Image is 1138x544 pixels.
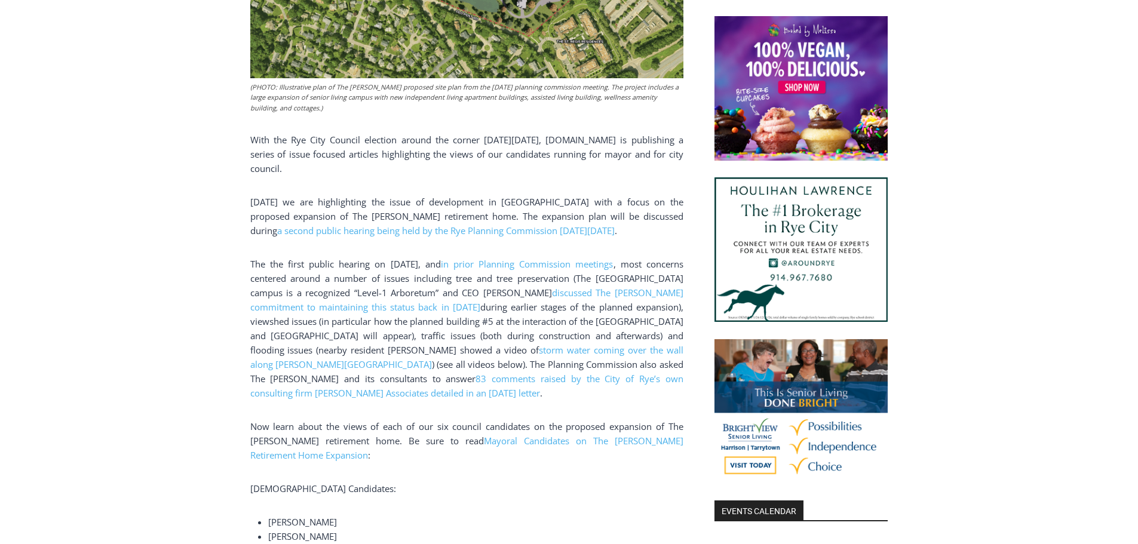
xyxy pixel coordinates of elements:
span: . [540,387,542,399]
img: Houlihan Lawrence The #1 Brokerage in Rye City [714,177,888,322]
span: With the Rye City Council election around the corner [DATE][DATE], [DOMAIN_NAME] is publishing a ... [250,134,683,174]
span: , most concerns centered around a number of issues including tree and tree preservation (The [GEO... [250,258,683,299]
a: 83 comments raised by the City of Rye’s own consulting firm [PERSON_NAME] Associates detailed in ... [250,373,683,399]
img: Brightview Senior Living [714,339,888,484]
h2: Events Calendar [714,500,803,521]
span: . [615,225,617,236]
span: during earlier stages of the planned expansion), viewshed issues (in particular how the planned b... [250,301,683,385]
a: storm water coming over the wall along [PERSON_NAME][GEOGRAPHIC_DATA] [250,344,683,370]
span: [PERSON_NAME] [268,516,337,528]
span: : [368,449,370,461]
span: Now learn about the views of each of our six council candidates on the proposed expansion of The ... [250,420,683,461]
a: discussed The [PERSON_NAME] commitment to maintaining this status back in [DATE] [250,287,683,313]
span: The the first public hearing on [DATE], and [250,258,441,270]
span: [DATE] we are highlighting the issue of development in [GEOGRAPHIC_DATA] with a focus on the prop... [250,196,683,236]
a: in prior Planning Commission meetings [441,258,614,270]
img: Baked by Melissa [714,16,888,161]
li: [PERSON_NAME] [268,529,683,543]
figcaption: (PHOTO: Illustrative plan of The [PERSON_NAME] proposed site plan from the [DATE] planning commis... [250,82,683,113]
span: [DEMOGRAPHIC_DATA] Candidates: [250,482,396,494]
a: a second public hearing being held by the Rye Planning Commission [DATE][DATE] [277,225,615,236]
a: Mayoral Candidates on The [PERSON_NAME] Retirement Home Expansion [250,435,683,461]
